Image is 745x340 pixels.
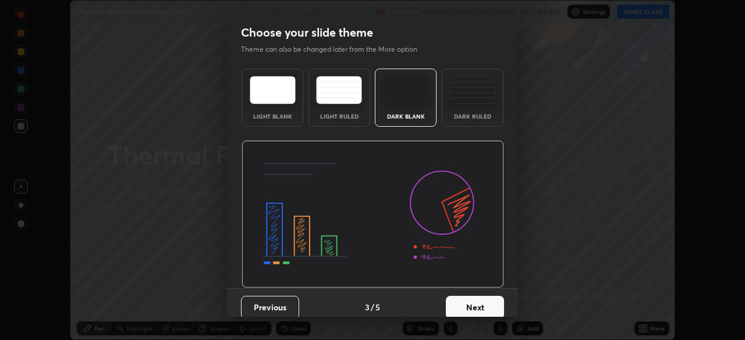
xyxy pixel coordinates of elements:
h4: 5 [375,301,380,313]
button: Previous [241,296,299,319]
button: Next [446,296,504,319]
h4: / [371,301,374,313]
img: lightRuledTheme.5fabf969.svg [316,76,362,104]
div: Dark Blank [382,113,429,119]
img: darkThemeBanner.d06ce4a2.svg [242,141,504,288]
img: lightTheme.e5ed3b09.svg [250,76,296,104]
img: darkTheme.f0cc69e5.svg [383,76,429,104]
h4: 3 [365,301,370,313]
h2: Choose your slide theme [241,25,373,40]
div: Dark Ruled [449,113,496,119]
div: Light Blank [249,113,296,119]
img: darkRuledTheme.de295e13.svg [449,76,495,104]
div: Light Ruled [316,113,363,119]
p: Theme can also be changed later from the More option [241,44,430,55]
